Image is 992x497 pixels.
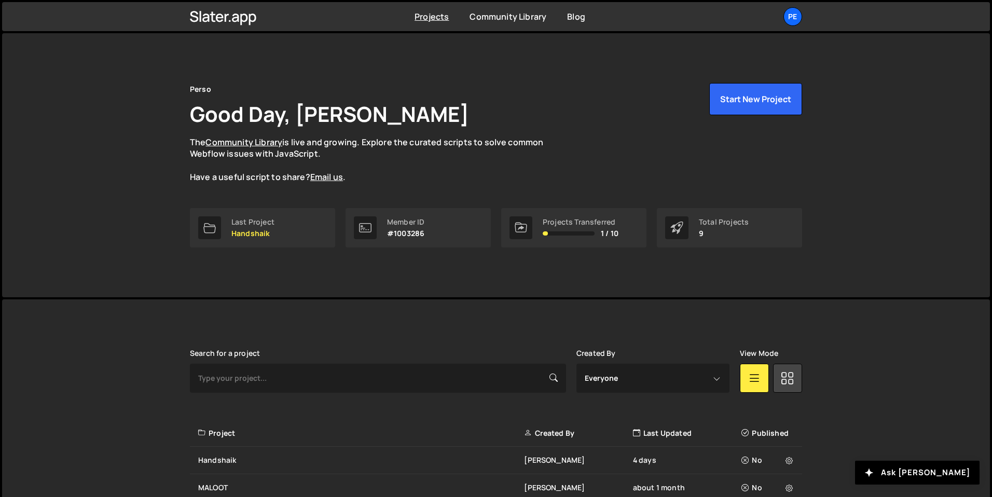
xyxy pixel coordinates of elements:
[633,455,741,465] div: 4 days
[190,447,802,474] a: Handshaik [PERSON_NAME] 4 days No
[567,11,585,22] a: Blog
[601,229,618,238] span: 1 / 10
[699,218,749,226] div: Total Projects
[783,7,802,26] a: Pe
[231,229,274,238] p: Handshaik
[190,136,563,183] p: The is live and growing. Explore the curated scripts to solve common Webflow issues with JavaScri...
[633,482,741,493] div: about 1 month
[709,83,802,115] button: Start New Project
[524,428,632,438] div: Created By
[387,229,424,238] p: #1003286
[699,229,749,238] p: 9
[198,482,524,493] div: MALOOT
[633,428,741,438] div: Last Updated
[190,83,211,95] div: Perso
[543,218,618,226] div: Projects Transferred
[231,218,274,226] div: Last Project
[741,428,796,438] div: Published
[415,11,449,22] a: Projects
[198,455,524,465] div: Handshaik
[205,136,282,148] a: Community Library
[524,455,632,465] div: [PERSON_NAME]
[190,208,335,247] a: Last Project Handshaik
[190,364,566,393] input: Type your project...
[190,349,260,357] label: Search for a project
[198,428,524,438] div: Project
[576,349,616,357] label: Created By
[387,218,424,226] div: Member ID
[190,100,469,128] h1: Good Day, [PERSON_NAME]
[741,455,796,465] div: No
[470,11,546,22] a: Community Library
[310,171,343,183] a: Email us
[855,461,980,485] button: Ask [PERSON_NAME]
[524,482,632,493] div: [PERSON_NAME]
[740,349,778,357] label: View Mode
[741,482,796,493] div: No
